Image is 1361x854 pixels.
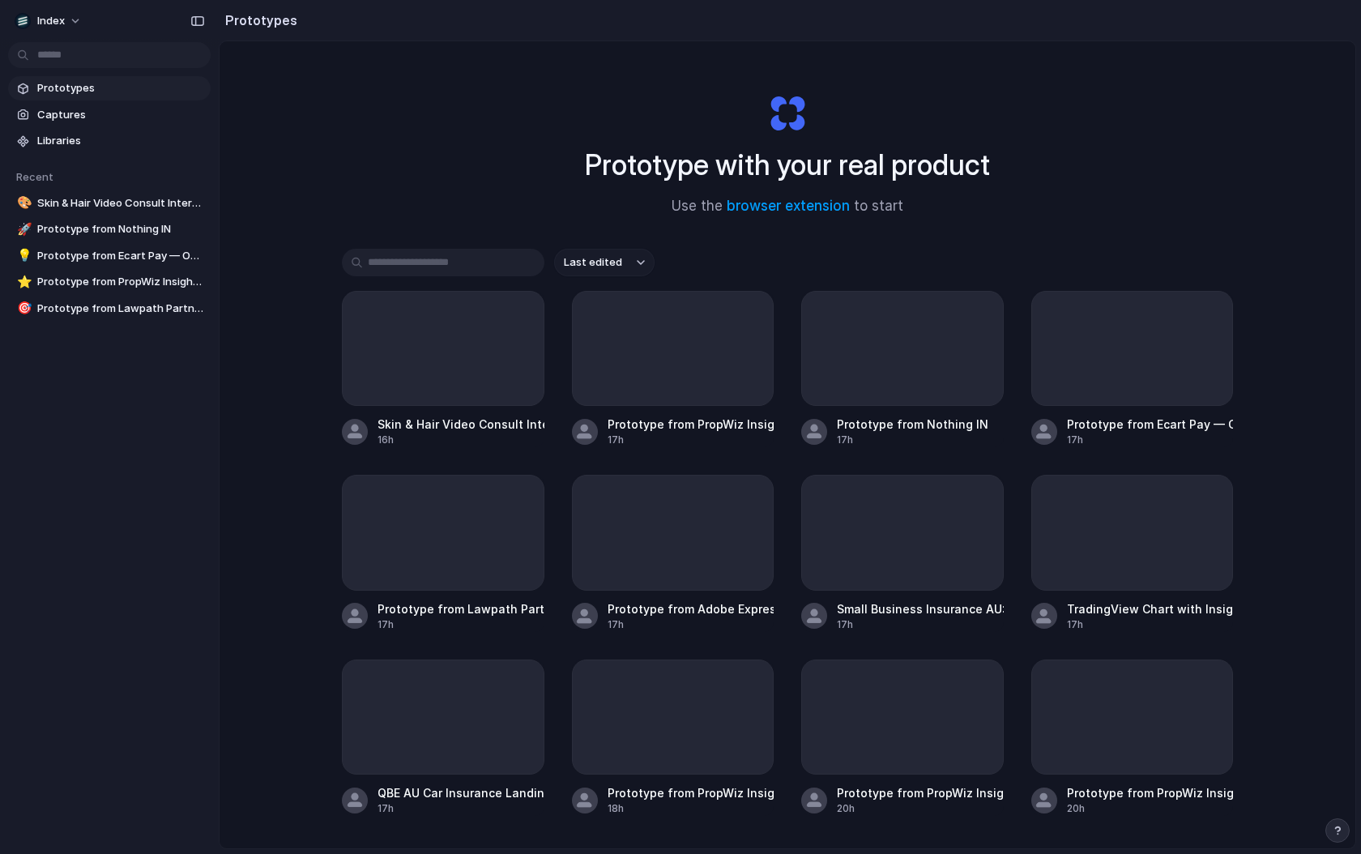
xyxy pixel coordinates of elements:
[672,196,903,217] span: Use the to start
[8,270,211,294] a: ⭐Prototype from PropWiz Insights Maroubra
[378,416,544,433] div: Skin & Hair Video Consult Interface
[37,301,204,317] span: Prototype from Lawpath Partner Offers
[608,416,774,433] div: Prototype from PropWiz Insights Maroubra
[572,660,774,816] a: Prototype from PropWiz Insights Maroubra18h
[15,195,31,211] button: 🎨
[608,801,774,816] div: 18h
[378,617,544,632] div: 17h
[837,600,1004,617] div: Small Business Insurance AU: Billing Details Section
[572,291,774,447] a: Prototype from PropWiz Insights Maroubra17h
[342,291,544,447] a: Skin & Hair Video Consult Interface16h
[378,784,544,801] div: QBE AU Car Insurance Landing Page
[37,248,204,264] span: Prototype from Ecart Pay — Online Payment Platform
[17,246,28,265] div: 💡
[16,170,53,183] span: Recent
[17,220,28,239] div: 🚀
[837,433,988,447] div: 17h
[37,107,204,123] span: Captures
[1067,801,1234,816] div: 20h
[17,273,28,292] div: ⭐
[15,248,31,264] button: 💡
[1031,291,1234,447] a: Prototype from Ecart Pay — Online Payment Platform17h
[1031,475,1234,631] a: TradingView Chart with Insights Modal17h
[37,133,204,149] span: Libraries
[37,221,204,237] span: Prototype from Nothing IN
[37,195,204,211] span: Skin & Hair Video Consult Interface
[37,13,65,29] span: Index
[801,660,1004,816] a: Prototype from PropWiz Insights Maroubra20h
[1067,600,1234,617] div: TradingView Chart with Insights Modal
[837,617,1004,632] div: 17h
[37,274,204,290] span: Prototype from PropWiz Insights Maroubra
[15,301,31,317] button: 🎯
[219,11,297,30] h2: Prototypes
[8,76,211,100] a: Prototypes
[17,194,28,212] div: 🎨
[15,221,31,237] button: 🚀
[8,103,211,127] a: Captures
[378,433,544,447] div: 16h
[8,8,90,34] button: Index
[837,416,988,433] div: Prototype from Nothing IN
[1067,784,1234,801] div: Prototype from PropWiz Insights Recent Properties
[837,784,1004,801] div: Prototype from PropWiz Insights Maroubra
[608,433,774,447] div: 17h
[1067,433,1234,447] div: 17h
[8,244,211,268] a: 💡Prototype from Ecart Pay — Online Payment Platform
[837,801,1004,816] div: 20h
[342,475,544,631] a: Prototype from Lawpath Partner Offers17h
[8,217,211,241] a: 🚀Prototype from Nothing IN
[37,80,204,96] span: Prototypes
[378,600,544,617] div: Prototype from Lawpath Partner Offers
[801,291,1004,447] a: Prototype from Nothing IN17h
[608,784,774,801] div: Prototype from PropWiz Insights Maroubra
[727,198,850,214] a: browser extension
[801,475,1004,631] a: Small Business Insurance AU: Billing Details Section17h
[608,600,774,617] div: Prototype from Adobe Express
[8,129,211,153] a: Libraries
[608,617,774,632] div: 17h
[1031,660,1234,816] a: Prototype from PropWiz Insights Recent Properties20h
[564,254,622,271] span: Last edited
[554,249,655,276] button: Last edited
[572,475,774,631] a: Prototype from Adobe Express17h
[8,191,211,216] a: 🎨Skin & Hair Video Consult Interface
[378,801,544,816] div: 17h
[15,274,31,290] button: ⭐
[8,297,211,321] a: 🎯Prototype from Lawpath Partner Offers
[17,299,28,318] div: 🎯
[342,660,544,816] a: QBE AU Car Insurance Landing Page17h
[1067,617,1234,632] div: 17h
[585,143,990,186] h1: Prototype with your real product
[1067,416,1234,433] div: Prototype from Ecart Pay — Online Payment Platform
